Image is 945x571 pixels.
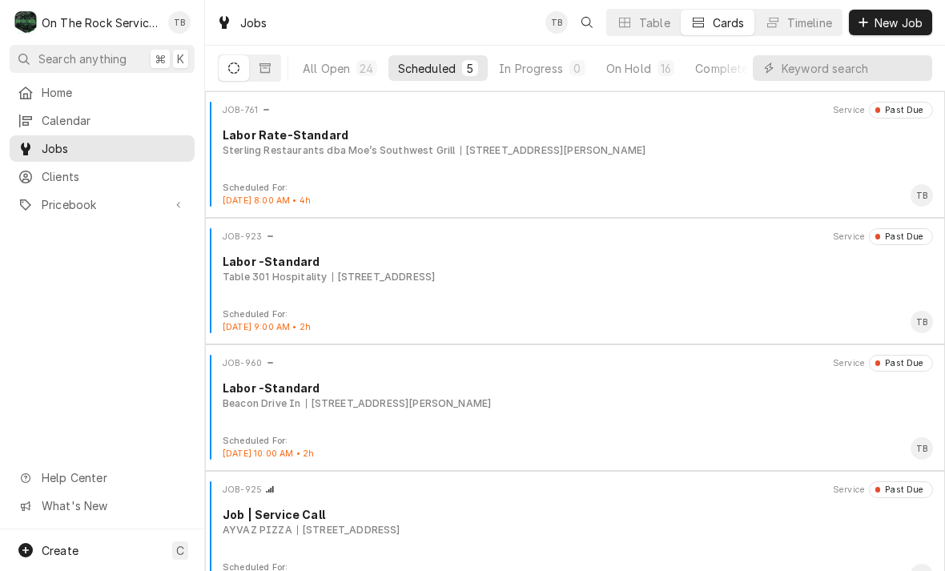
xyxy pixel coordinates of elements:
[545,11,568,34] div: TB
[211,355,939,371] div: Card Header
[42,196,163,213] span: Pricebook
[639,14,670,31] div: Table
[211,228,939,244] div: Card Header
[223,182,311,207] div: Card Footer Extra Context
[10,79,195,106] a: Home
[833,481,933,497] div: Card Header Secondary Content
[223,143,933,158] div: Object Subtext
[849,10,932,35] button: New Job
[223,195,311,207] div: Object Extra Context Footer Value
[155,50,166,67] span: ⌘
[211,380,939,411] div: Card Body
[42,469,185,486] span: Help Center
[223,195,311,206] span: [DATE] 8:00 AM • 4h
[911,184,933,207] div: TB
[223,435,314,448] div: Object Extra Context Footer Label
[911,184,933,207] div: Todd Brady's Avatar
[782,55,924,81] input: Keyword search
[10,107,195,134] a: Calendar
[787,14,832,31] div: Timeline
[360,60,373,77] div: 24
[661,60,671,77] div: 16
[42,112,187,129] span: Calendar
[223,355,275,371] div: Card Header Primary Content
[833,104,865,117] div: Object Extra Context Header
[211,182,939,207] div: Card Footer
[695,60,755,77] div: Completed
[869,355,933,371] div: Object Status
[869,102,933,118] div: Object Status
[205,91,945,218] div: Job Card: JOB-761
[297,523,400,537] div: Object Subtext Secondary
[713,14,745,31] div: Cards
[211,481,939,497] div: Card Header
[211,127,939,158] div: Card Body
[223,253,933,270] div: Object Title
[911,311,933,333] div: TB
[176,542,184,559] span: C
[833,484,865,497] div: Object Extra Context Header
[42,140,187,157] span: Jobs
[223,484,262,497] div: Object ID
[880,484,924,497] div: Past Due
[880,231,924,243] div: Past Due
[223,270,327,284] div: Object Subtext Primary
[10,191,195,218] a: Go to Pricebook
[223,182,311,195] div: Object Extra Context Footer Label
[606,60,651,77] div: On Hold
[911,437,933,460] div: TB
[223,396,933,411] div: Object Subtext
[223,321,311,334] div: Object Extra Context Footer Value
[306,396,492,411] div: Object Subtext Secondary
[223,270,933,284] div: Object Subtext
[223,357,262,370] div: Object ID
[911,311,933,333] div: Todd Brady's Avatar
[223,523,292,537] div: Object Subtext Primary
[545,11,568,34] div: Todd Brady's Avatar
[573,60,582,77] div: 0
[833,357,865,370] div: Object Extra Context Header
[211,308,939,334] div: Card Footer
[332,270,436,284] div: Object Subtext Secondary
[10,493,195,519] a: Go to What's New
[911,184,933,207] div: Card Footer Primary Content
[223,448,314,459] span: [DATE] 10:00 AM • 2h
[869,481,933,497] div: Object Status
[398,60,456,77] div: Scheduled
[465,60,475,77] div: 5
[223,448,314,460] div: Object Extra Context Footer Value
[871,14,926,31] span: New Job
[574,10,600,35] button: Open search
[223,102,271,118] div: Card Header Primary Content
[223,322,311,332] span: [DATE] 9:00 AM • 2h
[10,45,195,73] button: Search anything⌘K
[42,168,187,185] span: Clients
[168,11,191,34] div: Todd Brady's Avatar
[211,253,939,284] div: Card Body
[42,544,78,557] span: Create
[42,14,159,31] div: On The Rock Services
[205,218,945,344] div: Job Card: JOB-923
[880,357,924,370] div: Past Due
[833,102,933,118] div: Card Header Secondary Content
[211,506,939,537] div: Card Body
[14,11,37,34] div: O
[833,228,933,244] div: Card Header Secondary Content
[14,11,37,34] div: On The Rock Services's Avatar
[223,396,300,411] div: Object Subtext Primary
[833,231,865,243] div: Object Extra Context Header
[460,143,646,158] div: Object Subtext Secondary
[223,308,311,321] div: Object Extra Context Footer Label
[168,11,191,34] div: TB
[205,344,945,471] div: Job Card: JOB-960
[10,135,195,162] a: Jobs
[911,437,933,460] div: Card Footer Primary Content
[223,231,262,243] div: Object ID
[880,104,924,117] div: Past Due
[911,311,933,333] div: Card Footer Primary Content
[223,435,314,460] div: Card Footer Extra Context
[223,308,311,334] div: Card Footer Extra Context
[303,60,350,77] div: All Open
[211,435,939,460] div: Card Footer
[38,50,127,67] span: Search anything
